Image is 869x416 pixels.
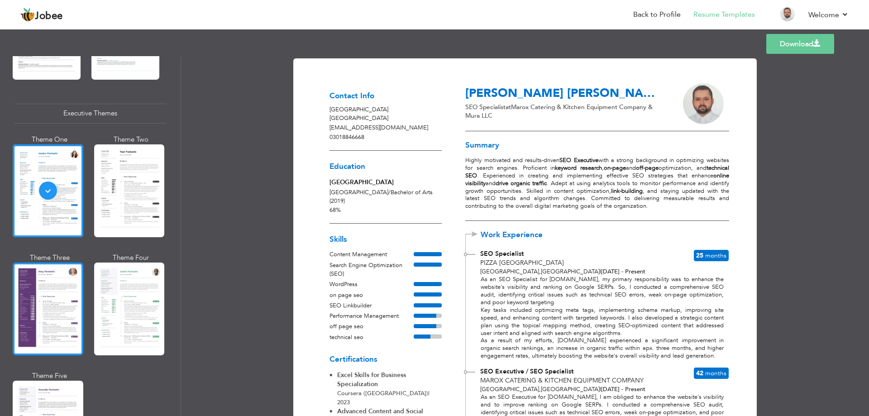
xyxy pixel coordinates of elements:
[480,367,573,376] span: SEO Executive / SEO Specialist
[496,179,547,187] strong: drive organic traffic
[480,258,564,267] span: Pizza [GEOGRAPHIC_DATA]
[600,268,601,276] span: |
[329,124,442,133] p: [EMAIL_ADDRESS][DOMAIN_NAME]
[329,197,345,205] span: (2019)
[337,389,442,407] p: Coursera ([GEOGRAPHIC_DATA])
[96,253,167,263] div: Theme Four
[600,268,645,276] span: [DATE] - Present
[480,268,600,276] span: [GEOGRAPHIC_DATA] [GEOGRAPHIC_DATA]
[539,268,541,276] span: ,
[481,231,557,239] span: Work Experience
[780,7,795,21] img: Profile Img
[705,251,726,260] span: Months
[329,301,414,311] div: SEO Linkbuilder
[329,206,341,214] span: 68%
[329,133,442,142] p: 03018846668
[329,312,414,321] div: Performance Management
[329,261,414,279] div: Search Engine Optimization (SEO)
[683,83,724,124] img: eMsBw411Z8gAAAABJRU5ErkJggg==
[693,10,755,20] a: Resume Templates
[808,10,849,20] a: Welcome
[480,385,600,393] span: [GEOGRAPHIC_DATA] [GEOGRAPHIC_DATA]
[329,92,442,100] h3: Contact Info
[329,163,442,171] h3: Education
[14,253,85,263] div: Theme Three
[481,306,724,337] p: Key tasks included optimizing meta tags, implementing schema markup, improving site speed, and en...
[14,104,166,123] div: Executive Themes
[337,398,350,406] span: 2023
[465,157,729,210] p: Highly motivated and results-driven with a strong background in optimizing websites for search en...
[555,164,602,172] strong: keyword research
[96,135,167,144] div: Theme Two
[329,291,414,300] div: on page seo
[329,188,433,196] span: [GEOGRAPHIC_DATA] Bachelor of Arts
[329,178,442,187] div: [GEOGRAPHIC_DATA]
[696,369,703,378] span: 42
[600,385,645,393] span: [DATE] - Present
[35,11,63,21] span: Jobee
[465,87,663,101] h3: [PERSON_NAME] [PERSON_NAME] Raza
[611,187,643,195] strong: link-building
[465,164,729,180] strong: technical SEO
[539,385,541,393] span: ,
[329,280,414,289] div: WordPress
[604,164,626,172] strong: on-page
[559,156,598,164] strong: SEO Executive
[14,371,85,381] div: Theme Five
[337,371,406,389] span: Excel Skills for Business Specialization
[481,276,724,306] p: As an SEO Specialist for [DOMAIN_NAME], my primary responsibility was to enhance the website's vi...
[696,251,703,260] span: 25
[633,10,681,20] a: Back to Profile
[465,172,729,187] strong: online visibility
[428,389,430,397] span: |
[480,376,644,385] span: Marox Catering & Kitchen Equipment Company
[20,8,63,22] a: Jobee
[465,141,729,150] h3: Summary
[506,103,511,111] span: at
[329,235,442,244] h3: Skills
[600,385,601,393] span: |
[14,135,85,144] div: Theme One
[329,355,442,364] h3: Certifications
[481,337,724,360] p: As a result of my efforts, [DOMAIN_NAME] experienced a significant improvement in organic search ...
[329,322,414,331] div: off page seo
[465,103,663,120] p: SEO Specialist Marox Catering & Kitchen Equipment Company & Mura LLC
[20,8,35,22] img: jobee.io
[329,250,414,259] div: Content Management
[329,333,414,342] div: technical seo
[329,105,442,123] p: [GEOGRAPHIC_DATA] [GEOGRAPHIC_DATA]
[636,164,659,172] strong: off-page
[388,188,391,196] span: /
[705,369,726,378] span: Months
[480,249,524,258] span: SEO Specialist
[766,34,834,54] a: Download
